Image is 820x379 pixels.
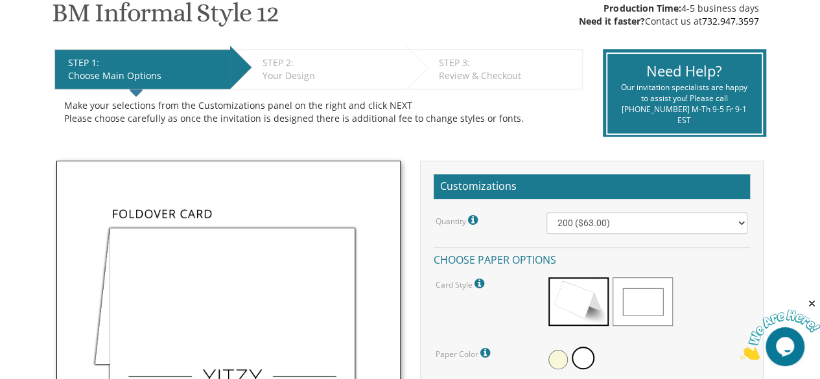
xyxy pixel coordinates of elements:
label: Card Style [436,275,487,292]
div: Your Design [263,69,400,82]
a: 732.947.3597 [701,15,758,27]
label: Quantity [436,212,481,229]
h2: Customizations [434,174,750,199]
span: Production Time: [603,2,681,14]
div: STEP 3: [439,56,576,69]
div: Our invitation specialists are happy to assist you! Please call [PHONE_NUMBER] M-Th 9-5 Fr 9-1 EST [617,82,752,126]
div: Need Help? [617,61,752,81]
div: 4-5 business days Contact us at [579,2,758,28]
div: STEP 1: [68,56,224,69]
div: Make your selections from the Customizations panel on the right and click NEXT Please choose care... [64,99,573,125]
div: Choose Main Options [68,69,224,82]
div: STEP 2: [263,56,400,69]
h4: Choose paper options [434,247,750,270]
label: Paper Color [436,345,493,362]
span: Need it faster? [579,15,644,27]
div: Review & Checkout [439,69,576,82]
iframe: chat widget [740,298,820,360]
